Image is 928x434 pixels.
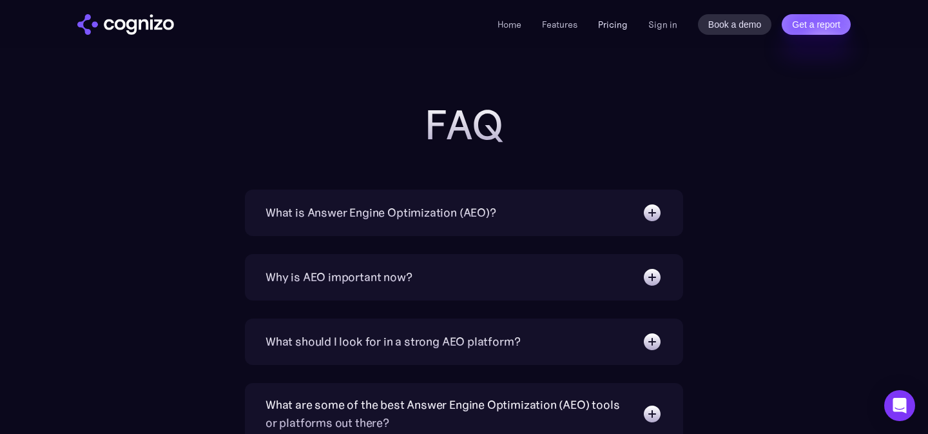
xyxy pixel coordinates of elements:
[266,333,520,351] div: What should I look for in a strong AEO platform?
[266,268,412,286] div: Why is AEO important now?
[77,14,174,35] img: cognizo logo
[782,14,851,35] a: Get a report
[498,19,521,30] a: Home
[698,14,772,35] a: Book a demo
[77,14,174,35] a: home
[884,390,915,421] div: Open Intercom Messenger
[648,17,677,32] a: Sign in
[266,204,496,222] div: What is Answer Engine Optimization (AEO)?
[266,396,629,432] div: What are some of the best Answer Engine Optimization (AEO) tools or platforms out there?
[206,102,722,148] h2: FAQ
[598,19,628,30] a: Pricing
[542,19,577,30] a: Features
